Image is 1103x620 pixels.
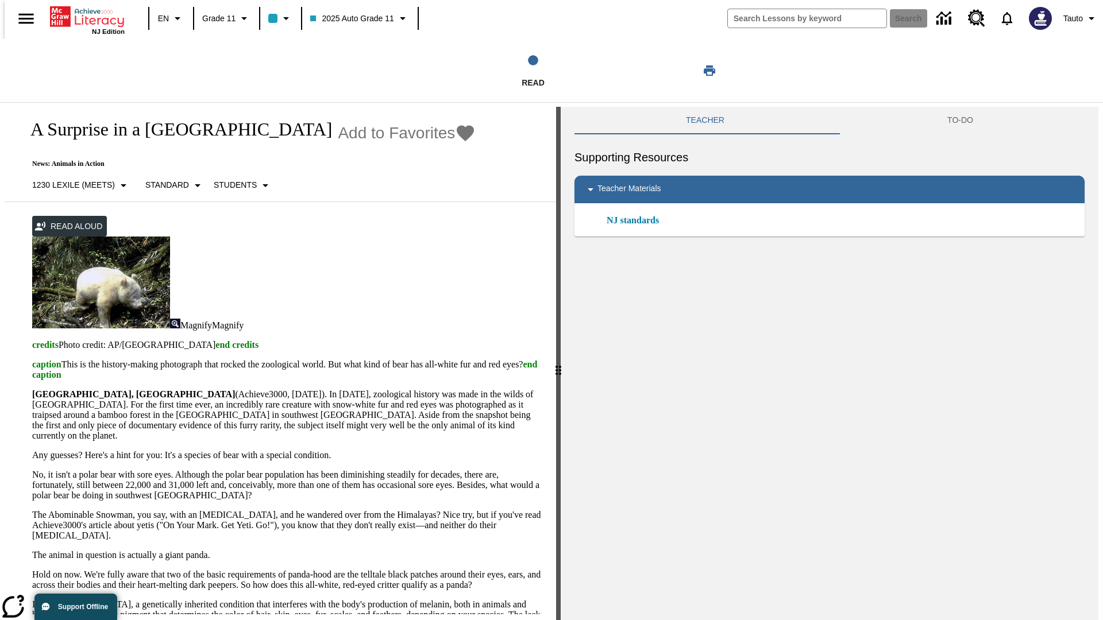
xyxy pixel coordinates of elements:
[28,175,135,196] button: Select Lexile, 1230 Lexile (Meets)
[338,124,455,142] span: Add to Favorites
[836,107,1085,134] button: TO-DO
[32,359,61,369] span: caption
[18,119,332,140] h1: A Surprise in a [GEOGRAPHIC_DATA]
[34,594,117,620] button: Support Offline
[556,107,561,620] div: Press Enter or Spacebar and then press right and left arrow keys to move the slider
[728,9,886,28] input: search field
[214,179,257,191] p: Students
[32,359,537,379] span: end caption
[264,8,298,29] button: Class color is light blue. Change class color
[574,148,1085,166] h6: Supporting Resources
[32,569,542,590] p: Hold on now. We're fully aware that two of the basic requirements of panda-hood are the telltale ...
[58,603,108,611] span: Support Offline
[145,179,189,191] p: Standard
[32,389,542,441] p: (Achieve3000, [DATE]). In [DATE], zoological history was made in the wilds of [GEOGRAPHIC_DATA]. ...
[1022,3,1059,33] button: Select a new avatar
[32,237,170,328] img: albino pandas in China are sometimes mistaken for polar bears
[32,450,542,460] p: Any guesses? Here's a hint for you: It's a species of bear with a special condition.
[522,78,545,87] span: Read
[215,340,259,350] span: end credits
[32,550,542,560] p: The animal in question is actually a giant panda.
[32,179,115,191] p: 1230 Lexile (Meets)
[158,13,169,25] span: EN
[1029,7,1052,30] img: Avatar
[32,340,542,350] p: Photo credit: AP/[GEOGRAPHIC_DATA]
[310,13,394,25] span: 2025 Auto Grade 11
[209,175,277,196] button: Select Student
[198,8,256,29] button: Grade: Grade 11, Select a grade
[170,319,180,328] img: Magnify
[180,320,212,330] span: Magnify
[930,3,961,34] a: Data Center
[141,175,209,196] button: Scaffolds, Standard
[338,123,476,143] button: Add to Favorites - A Surprise in a Bamboo Forest
[9,2,43,36] button: Open side menu
[50,4,125,35] div: Home
[574,176,1085,203] div: Teacher Materials
[18,160,476,168] p: News: Animals in Action
[92,28,125,35] span: NJ Edition
[32,389,235,399] strong: [GEOGRAPHIC_DATA], [GEOGRAPHIC_DATA]
[1063,13,1083,25] span: Tauto
[597,183,661,196] p: Teacher Materials
[306,8,414,29] button: Class: 2025 Auto Grade 11, Select your class
[574,107,836,134] button: Teacher
[153,8,190,29] button: Language: EN, Select a language
[961,3,992,34] a: Resource Center, Will open in new tab
[384,39,682,102] button: Read step 1 of 1
[202,13,236,25] span: Grade 11
[1059,8,1103,29] button: Profile/Settings
[561,107,1098,620] div: activity
[574,107,1085,134] div: Instructional Panel Tabs
[5,107,556,614] div: reading
[607,214,666,227] a: NJ standards
[32,359,542,380] p: This is the history-making photograph that rocked the zoological world. But what kind of bear has...
[32,340,59,350] span: credits
[691,60,728,81] button: Print
[992,3,1022,33] a: Notifications
[32,470,542,501] p: No, it isn't a polar bear with sore eyes. Although the polar bear population has been diminishing...
[212,320,244,330] span: Magnify
[32,510,542,541] p: The Abominable Snowman, you say, with an [MEDICAL_DATA], and he wandered over from the Himalayas?...
[32,216,107,237] button: Read Aloud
